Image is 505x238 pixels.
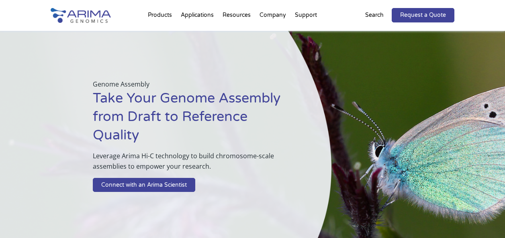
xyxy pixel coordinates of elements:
[51,8,111,23] img: Arima-Genomics-logo
[93,178,195,192] a: Connect with an Arima Scientist
[93,89,291,151] h1: Take Your Genome Assembly from Draft to Reference Quality
[392,8,454,22] a: Request a Quote
[365,10,384,20] p: Search
[93,151,291,178] p: Leverage Arima Hi-C technology to build chromosome-scale assemblies to empower your research.
[93,79,291,196] div: Genome Assembly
